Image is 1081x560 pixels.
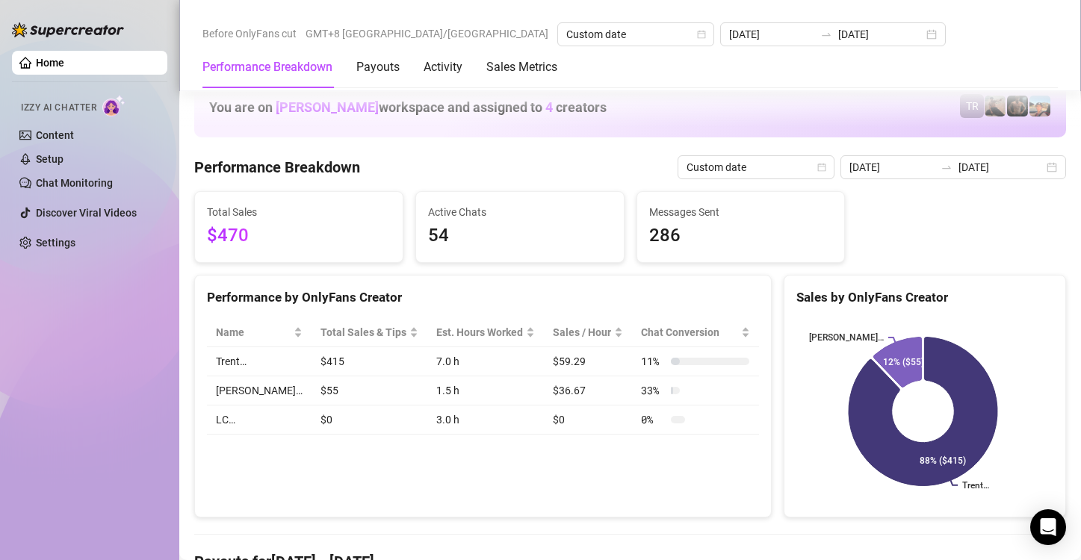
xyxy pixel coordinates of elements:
[641,382,665,399] span: 33 %
[207,376,312,405] td: [PERSON_NAME]…
[566,23,705,46] span: Custom date
[424,58,462,76] div: Activity
[36,153,64,165] a: Setup
[207,222,391,250] span: $470
[202,58,332,76] div: Performance Breakdown
[641,353,665,370] span: 11 %
[427,376,544,405] td: 1.5 h
[21,101,96,115] span: Izzy AI Chatter
[1030,509,1066,545] div: Open Intercom Messenger
[36,177,113,189] a: Chat Monitoring
[545,99,553,115] span: 4
[697,30,706,39] span: calendar
[687,156,826,178] span: Custom date
[427,347,544,376] td: 7.0 h
[209,99,607,116] h1: You are on workspace and assigned to creators
[544,318,632,347] th: Sales / Hour
[276,99,379,115] span: [PERSON_NAME]
[941,161,953,173] span: to
[820,28,832,40] span: to
[216,324,291,340] span: Name
[207,405,312,435] td: LC…
[820,28,832,40] span: swap-right
[428,222,612,250] span: 54
[729,26,814,43] input: Start date
[436,324,523,340] div: Est. Hours Worked
[486,58,557,76] div: Sales Metrics
[356,58,400,76] div: Payouts
[207,318,312,347] th: Name
[207,287,759,308] div: Performance by OnlyFans Creator
[544,405,632,435] td: $0
[1029,96,1050,116] img: Zach
[962,480,989,491] text: Trent…
[312,347,427,376] td: $415
[320,324,406,340] span: Total Sales & Tips
[553,324,611,340] span: Sales / Hour
[966,98,979,114] span: TR
[312,405,427,435] td: $0
[649,222,833,250] span: 286
[641,324,737,340] span: Chat Conversion
[312,318,427,347] th: Total Sales & Tips
[36,129,74,141] a: Content
[306,22,548,45] span: GMT+8 [GEOGRAPHIC_DATA]/[GEOGRAPHIC_DATA]
[36,207,137,219] a: Discover Viral Videos
[985,96,1006,116] img: LC
[809,332,884,343] text: [PERSON_NAME]…
[941,161,953,173] span: swap-right
[427,405,544,435] td: 3.0 h
[102,95,126,116] img: AI Chatter
[36,57,64,69] a: Home
[1007,96,1028,116] img: Trent
[958,159,1044,175] input: End date
[632,318,758,347] th: Chat Conversion
[849,159,935,175] input: Start date
[641,411,665,428] span: 0 %
[544,347,632,376] td: $59.29
[544,376,632,405] td: $36.67
[194,157,360,178] h4: Performance Breakdown
[796,287,1053,308] div: Sales by OnlyFans Creator
[649,204,833,220] span: Messages Sent
[817,163,826,172] span: calendar
[428,204,612,220] span: Active Chats
[12,22,124,37] img: logo-BBDzfeDw.svg
[207,204,391,220] span: Total Sales
[202,22,297,45] span: Before OnlyFans cut
[838,26,923,43] input: End date
[36,237,75,249] a: Settings
[207,347,312,376] td: Trent…
[312,376,427,405] td: $55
